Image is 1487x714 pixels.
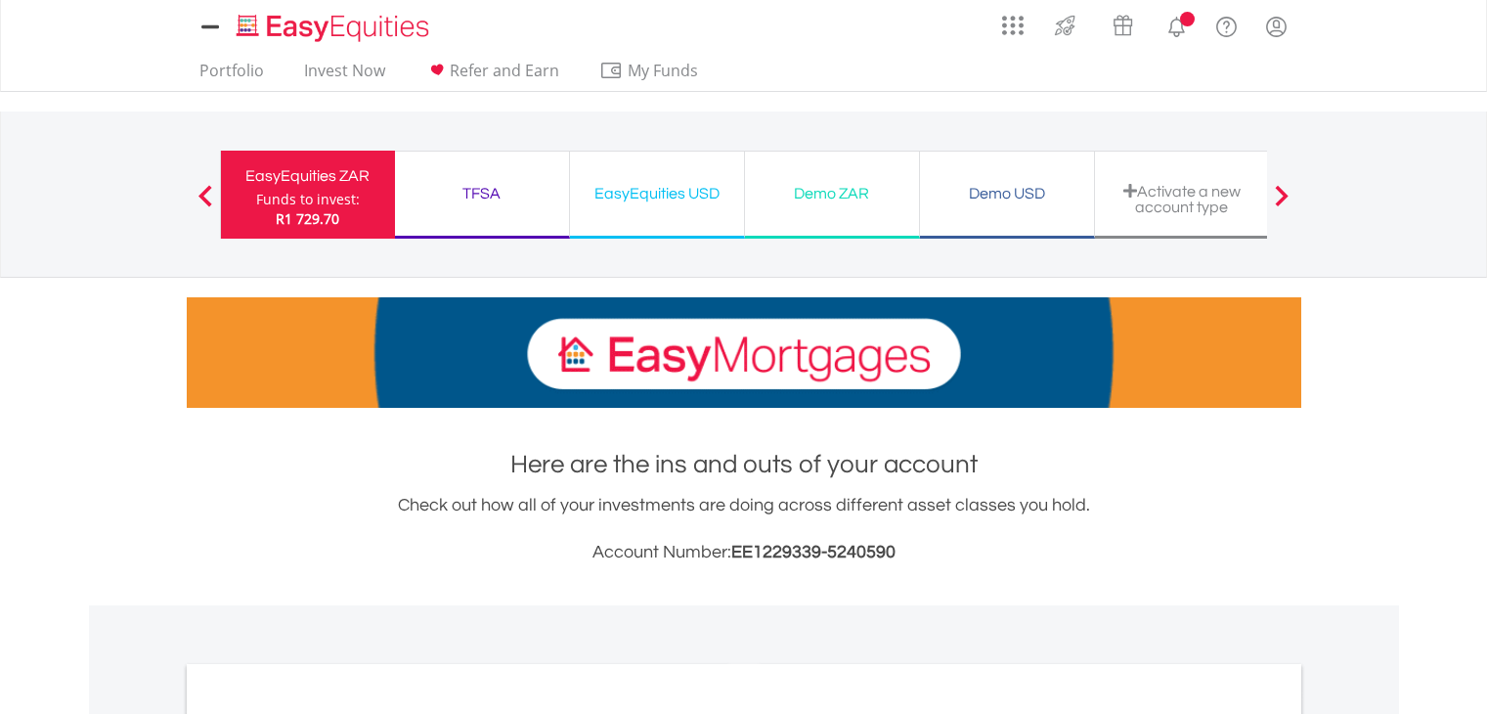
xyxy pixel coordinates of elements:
[731,543,896,561] span: EE1229339-5240590
[1049,10,1081,41] img: thrive-v2.svg
[229,5,437,44] a: Home page
[192,61,272,91] a: Portfolio
[1094,5,1152,41] a: Vouchers
[187,492,1301,566] div: Check out how all of your investments are doing across different asset classes you hold.
[187,447,1301,482] h1: Here are the ins and outs of your account
[1202,5,1251,44] a: FAQ's and Support
[256,190,360,209] div: Funds to invest:
[450,60,559,81] span: Refer and Earn
[187,297,1301,408] img: EasyMortage Promotion Banner
[1107,10,1139,41] img: vouchers-v2.svg
[599,58,727,83] span: My Funds
[757,180,907,207] div: Demo ZAR
[989,5,1036,36] a: AppsGrid
[932,180,1082,207] div: Demo USD
[1107,183,1257,215] div: Activate a new account type
[1251,5,1301,48] a: My Profile
[233,162,383,190] div: EasyEquities ZAR
[187,539,1301,566] h3: Account Number:
[407,180,557,207] div: TFSA
[417,61,567,91] a: Refer and Earn
[1152,5,1202,44] a: Notifications
[233,12,437,44] img: EasyEquities_Logo.png
[1002,15,1024,36] img: grid-menu-icon.svg
[296,61,393,91] a: Invest Now
[276,209,339,228] span: R1 729.70
[582,180,732,207] div: EasyEquities USD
